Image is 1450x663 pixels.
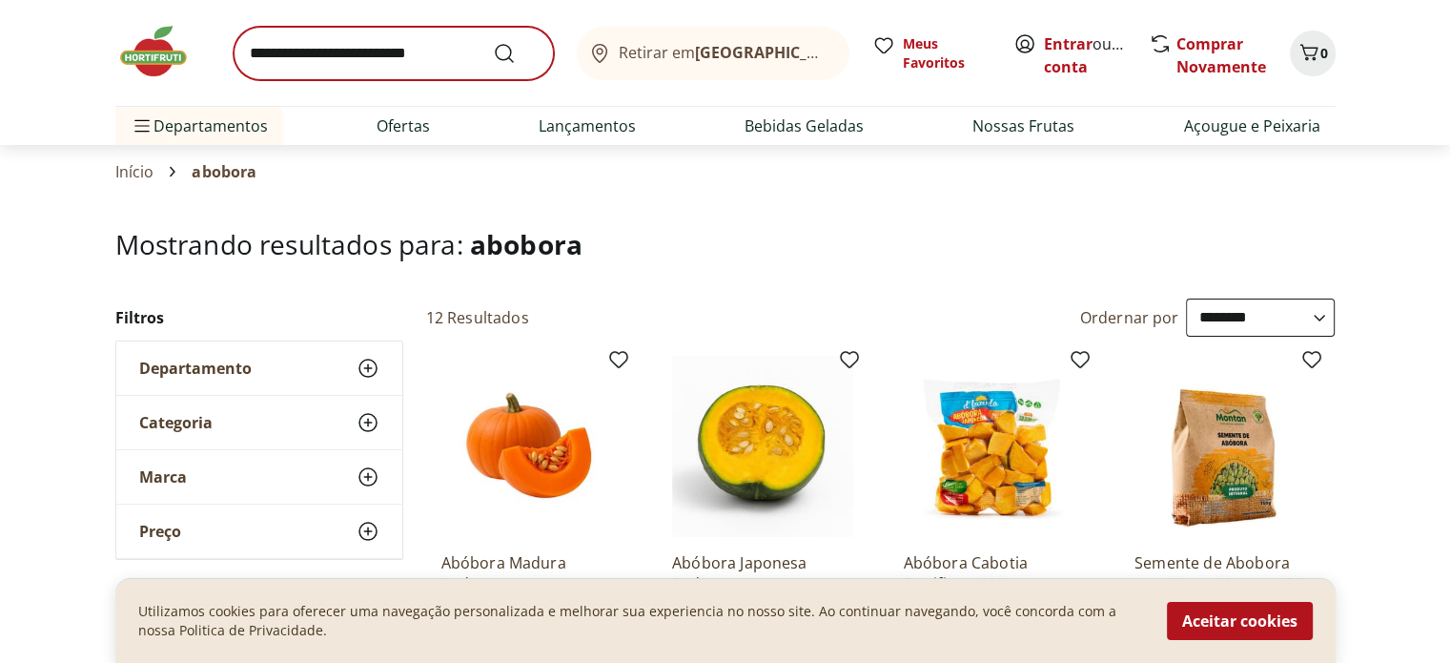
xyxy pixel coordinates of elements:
[116,342,402,395] button: Departamento
[1290,31,1336,76] button: Carrinho
[577,27,849,80] button: Retirar em[GEOGRAPHIC_DATA]/[GEOGRAPHIC_DATA]
[1176,33,1266,77] a: Comprar Novamente
[1044,33,1093,54] a: Entrar
[1134,552,1316,594] a: Semente de Abobora sem Casca Montan 150g
[539,114,636,137] a: Lançamentos
[234,27,554,80] input: search
[972,114,1074,137] a: Nossas Frutas
[470,226,582,262] span: abobora
[131,103,153,149] button: Menu
[493,42,539,65] button: Submit Search
[672,356,853,537] img: Abóbora Japonesa Pedaço
[116,505,402,558] button: Preço
[139,413,213,432] span: Categoria
[115,163,154,180] a: Início
[1134,356,1316,537] img: Semente de Abobora sem Casca Montan 150g
[116,450,402,504] button: Marca
[138,602,1144,640] p: Utilizamos cookies para oferecer uma navegação personalizada e melhorar sua experiencia no nosso ...
[745,114,864,137] a: Bebidas Geladas
[115,229,1336,259] h1: Mostrando resultados para:
[903,552,1084,594] a: Abóbora Cabotia Frutifique 400g
[903,356,1084,537] img: Abóbora Cabotia Frutifique 400g
[1320,44,1328,62] span: 0
[441,356,623,537] img: Abóbora Madura Pedaço
[619,44,829,61] span: Retirar em
[1167,602,1313,640] button: Aceitar cookies
[1044,32,1129,78] span: ou
[1183,114,1319,137] a: Açougue e Peixaria
[139,359,252,378] span: Departamento
[441,552,623,594] a: Abóbora Madura Pedaço
[1044,33,1149,77] a: Criar conta
[695,42,1016,63] b: [GEOGRAPHIC_DATA]/[GEOGRAPHIC_DATA]
[903,34,990,73] span: Meus Favoritos
[377,114,430,137] a: Ofertas
[115,299,403,337] h2: Filtros
[192,163,256,180] span: abobora
[139,467,187,487] span: Marca
[131,103,268,149] span: Departamentos
[115,23,211,80] img: Hortifruti
[426,307,529,328] h2: 12 Resultados
[872,34,990,73] a: Meus Favoritos
[672,552,853,594] a: Abóbora Japonesa Pedaço
[116,396,402,449] button: Categoria
[1080,307,1179,328] label: Ordernar por
[139,522,181,541] span: Preço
